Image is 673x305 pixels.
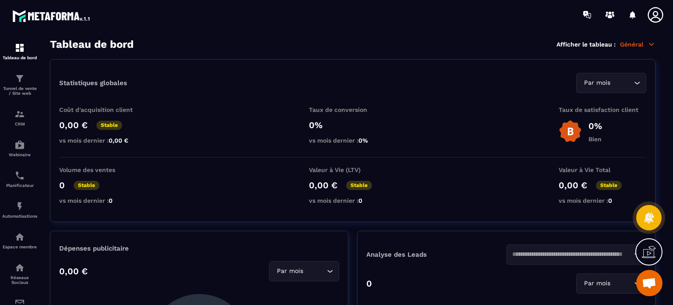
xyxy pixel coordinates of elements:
[59,137,147,144] p: vs mois dernier :
[596,181,622,190] p: Stable
[309,180,337,190] p: 0,00 €
[59,79,127,87] p: Statistiques globales
[109,137,128,144] span: 0,00 €
[559,106,646,113] p: Taux de satisfaction client
[2,214,37,219] p: Automatisations
[559,180,587,190] p: 0,00 €
[2,152,37,157] p: Webinaire
[14,170,25,181] img: scheduler
[59,266,88,276] p: 0,00 €
[59,120,88,130] p: 0,00 €
[366,278,372,289] p: 0
[2,256,37,291] a: social-networksocial-networkRéseaux Sociaux
[2,225,37,256] a: automationsautomationsEspace membre
[2,244,37,249] p: Espace membre
[2,275,37,285] p: Réseaux Sociaux
[582,78,612,88] span: Par mois
[59,166,147,173] p: Volume des ventes
[576,273,646,294] div: Search for option
[2,133,37,164] a: automationsautomationsWebinaire
[269,261,339,281] div: Search for option
[74,181,99,190] p: Stable
[559,197,646,204] p: vs mois dernier :
[59,197,147,204] p: vs mois dernier :
[559,120,582,143] img: b-badge-o.b3b20ee6.svg
[59,180,65,190] p: 0
[608,197,612,204] span: 0
[309,120,397,130] p: 0%
[358,137,368,144] span: 0%
[2,55,37,60] p: Tableau de bord
[507,244,647,265] div: Search for option
[14,73,25,84] img: formation
[109,197,113,204] span: 0
[14,43,25,53] img: formation
[588,121,602,131] p: 0%
[14,262,25,273] img: social-network
[2,164,37,194] a: schedulerschedulerPlanificateur
[2,67,37,102] a: formationformationTunnel de vente / Site web
[346,181,372,190] p: Stable
[576,73,646,93] div: Search for option
[59,106,147,113] p: Coût d'acquisition client
[305,266,325,276] input: Search for option
[612,279,632,288] input: Search for option
[636,270,662,296] a: Ouvrir le chat
[2,122,37,126] p: CRM
[2,183,37,188] p: Planificateur
[588,136,602,143] p: Bien
[559,166,646,173] p: Valeur à Vie Total
[309,137,397,144] p: vs mois dernier :
[14,109,25,119] img: formation
[2,86,37,96] p: Tunnel de vente / Site web
[2,102,37,133] a: formationformationCRM
[275,266,305,276] span: Par mois
[612,78,632,88] input: Search for option
[309,197,397,204] p: vs mois dernier :
[2,194,37,225] a: automationsautomationsAutomatisations
[14,201,25,212] img: automations
[96,121,122,130] p: Stable
[2,36,37,67] a: formationformationTableau de bord
[14,232,25,242] img: automations
[366,251,507,258] p: Analyse des Leads
[620,40,655,48] p: Général
[12,8,91,24] img: logo
[358,197,362,204] span: 0
[556,41,616,48] p: Afficher le tableau :
[582,279,612,288] span: Par mois
[59,244,339,252] p: Dépenses publicitaire
[512,250,632,259] input: Search for option
[50,38,134,50] h3: Tableau de bord
[309,166,397,173] p: Valeur à Vie (LTV)
[309,106,397,113] p: Taux de conversion
[14,140,25,150] img: automations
